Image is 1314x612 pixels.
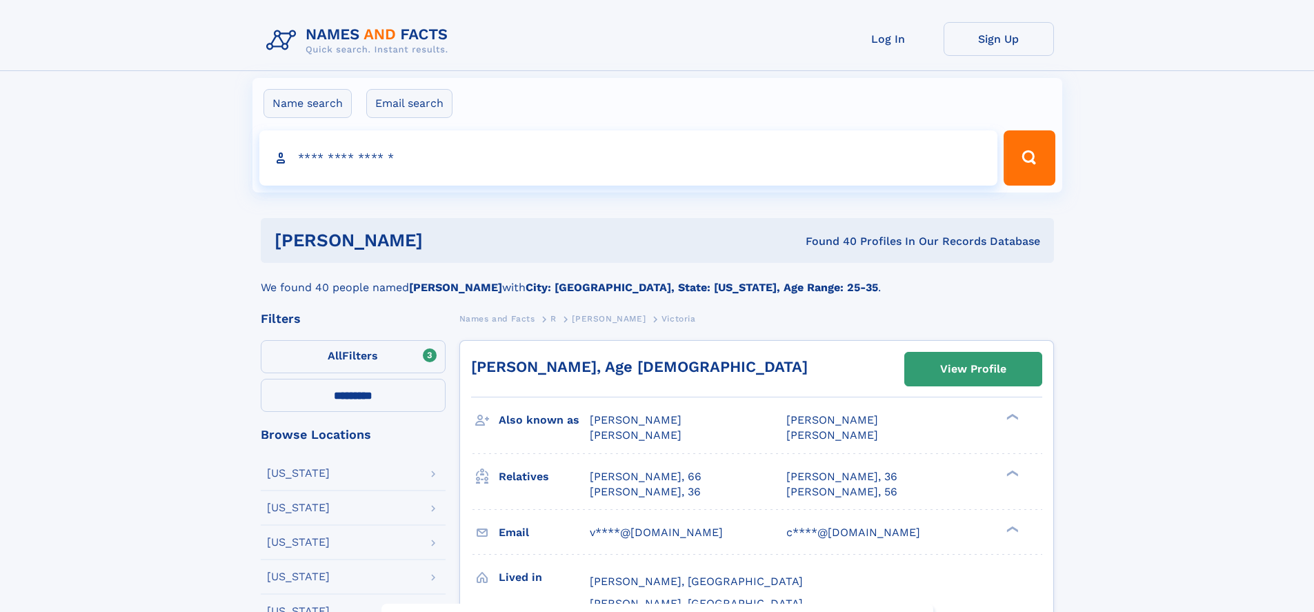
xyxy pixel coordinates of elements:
[366,89,452,118] label: Email search
[905,353,1042,386] a: View Profile
[263,89,352,118] label: Name search
[572,314,646,324] span: [PERSON_NAME]
[550,310,557,327] a: R
[499,566,590,589] h3: Lived in
[661,314,696,324] span: Victoria
[833,22,944,56] a: Log In
[550,314,557,324] span: R
[786,484,897,500] a: [PERSON_NAME], 56
[786,413,878,426] span: [PERSON_NAME]
[267,502,330,513] div: [US_STATE]
[572,310,646,327] a: [PERSON_NAME]
[940,353,1006,385] div: View Profile
[590,428,681,442] span: [PERSON_NAME]
[261,22,459,59] img: Logo Names and Facts
[471,358,808,375] a: [PERSON_NAME], Age [DEMOGRAPHIC_DATA]
[590,413,681,426] span: [PERSON_NAME]
[459,310,535,327] a: Names and Facts
[1004,130,1055,186] button: Search Button
[499,521,590,544] h3: Email
[267,537,330,548] div: [US_STATE]
[786,428,878,442] span: [PERSON_NAME]
[614,234,1040,249] div: Found 40 Profiles In Our Records Database
[261,340,446,373] label: Filters
[499,408,590,432] h3: Also known as
[275,232,615,249] h1: [PERSON_NAME]
[590,484,701,500] a: [PERSON_NAME], 36
[261,428,446,441] div: Browse Locations
[1003,413,1019,422] div: ❯
[328,349,342,362] span: All
[786,469,897,484] a: [PERSON_NAME], 36
[499,465,590,488] h3: Relatives
[526,281,878,294] b: City: [GEOGRAPHIC_DATA], State: [US_STATE], Age Range: 25-35
[590,575,803,588] span: [PERSON_NAME], [GEOGRAPHIC_DATA]
[944,22,1054,56] a: Sign Up
[259,130,998,186] input: search input
[267,468,330,479] div: [US_STATE]
[1003,524,1019,533] div: ❯
[267,571,330,582] div: [US_STATE]
[590,469,701,484] a: [PERSON_NAME], 66
[1003,468,1019,477] div: ❯
[590,597,803,610] span: [PERSON_NAME], [GEOGRAPHIC_DATA]
[261,313,446,325] div: Filters
[261,263,1054,296] div: We found 40 people named with .
[409,281,502,294] b: [PERSON_NAME]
